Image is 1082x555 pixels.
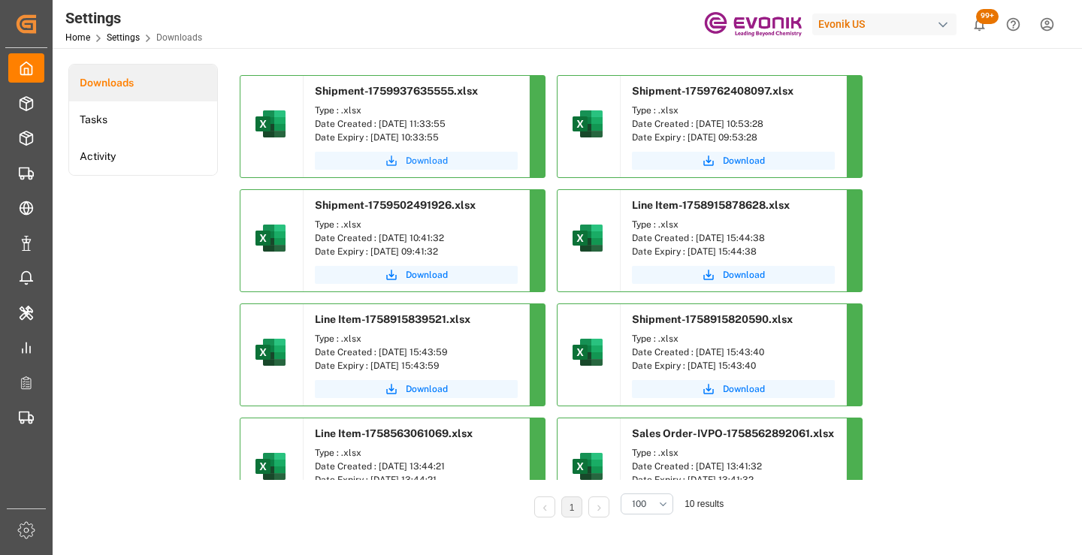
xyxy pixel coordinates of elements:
[315,427,473,439] span: Line Item-1758563061069.xlsx
[812,10,963,38] button: Evonik US
[588,496,609,517] li: Next Page
[632,131,835,144] div: Date Expiry : [DATE] 09:53:28
[315,104,518,117] div: Type : .xlsx
[632,332,835,345] div: Type : .xlsx
[65,32,90,43] a: Home
[315,218,518,231] div: Type : .xlsx
[812,14,957,35] div: Evonik US
[252,220,289,256] img: microsoft-excel-2019--v1.png
[723,268,765,282] span: Download
[315,85,478,97] span: Shipment-1759937635555.xlsx
[315,446,518,460] div: Type : .xlsx
[69,138,217,175] a: Activity
[632,313,793,325] span: Shipment-1758915820590.xlsx
[976,9,999,24] span: 99+
[69,65,217,101] a: Downloads
[963,8,996,41] button: show 101 new notifications
[632,446,835,460] div: Type : .xlsx
[107,32,140,43] a: Settings
[252,448,289,484] img: microsoft-excel-2019--v1.png
[632,266,835,284] button: Download
[252,106,289,142] img: microsoft-excel-2019--v1.png
[570,448,606,484] img: microsoft-excel-2019--v1.png
[252,334,289,370] img: microsoft-excel-2019--v1.png
[315,380,518,398] button: Download
[685,499,724,509] span: 10 results
[315,231,518,245] div: Date Created : [DATE] 10:41:32
[723,154,765,167] span: Download
[632,427,834,439] span: Sales Order-IVPO-1758562892061.xlsx
[621,493,673,514] button: open menu
[315,266,518,284] button: Download
[315,199,476,211] span: Shipment-1759502491926.xlsx
[632,359,835,373] div: Date Expiry : [DATE] 15:43:40
[561,496,582,517] li: 1
[315,359,518,373] div: Date Expiry : [DATE] 15:43:59
[315,460,518,473] div: Date Created : [DATE] 13:44:21
[315,131,518,144] div: Date Expiry : [DATE] 10:33:55
[570,334,606,370] img: microsoft-excel-2019--v1.png
[723,382,765,396] span: Download
[996,8,1030,41] button: Help Center
[632,245,835,258] div: Date Expiry : [DATE] 15:44:38
[632,345,835,359] div: Date Created : [DATE] 15:43:40
[632,104,835,117] div: Type : .xlsx
[570,106,606,142] img: microsoft-excel-2019--v1.png
[406,154,448,167] span: Download
[632,497,646,511] span: 100
[632,380,835,398] button: Download
[632,85,793,97] span: Shipment-1759762408097.xlsx
[632,152,835,170] button: Download
[69,101,217,138] a: Tasks
[315,117,518,131] div: Date Created : [DATE] 11:33:55
[315,345,518,359] div: Date Created : [DATE] 15:43:59
[632,199,790,211] span: Line Item-1758915878628.xlsx
[315,313,470,325] span: Line Item-1758915839521.xlsx
[570,502,575,513] a: 1
[570,220,606,256] img: microsoft-excel-2019--v1.png
[65,7,202,29] div: Settings
[406,268,448,282] span: Download
[704,11,802,38] img: Evonik-brand-mark-Deep-Purple-RGB.jpeg_1700498283.jpeg
[406,382,448,396] span: Download
[315,473,518,487] div: Date Expiry : [DATE] 13:44:21
[632,117,835,131] div: Date Created : [DATE] 10:53:28
[315,332,518,345] div: Type : .xlsx
[315,245,518,258] div: Date Expiry : [DATE] 09:41:32
[632,231,835,245] div: Date Created : [DATE] 15:44:38
[632,473,835,487] div: Date Expiry : [DATE] 13:41:32
[534,496,555,517] li: Previous Page
[315,152,518,170] button: Download
[632,218,835,231] div: Type : .xlsx
[632,460,835,473] div: Date Created : [DATE] 13:41:32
